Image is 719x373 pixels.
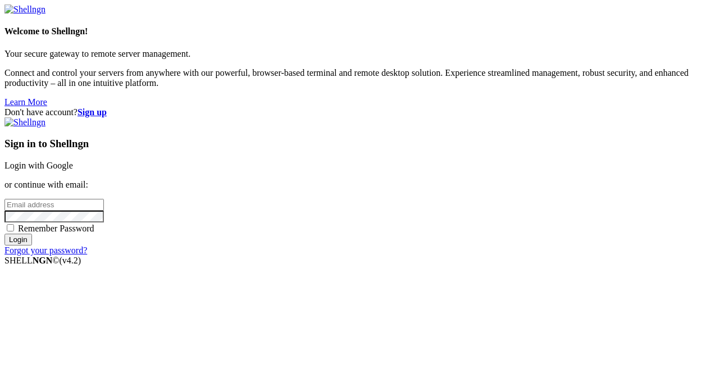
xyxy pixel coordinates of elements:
input: Email address [4,199,104,211]
b: NGN [33,256,53,265]
span: Remember Password [18,224,94,233]
h3: Sign in to Shellngn [4,138,715,150]
h4: Welcome to Shellngn! [4,26,715,37]
span: 4.2.0 [60,256,81,265]
a: Learn More [4,97,47,107]
span: SHELL © [4,256,81,265]
a: Login with Google [4,161,73,170]
a: Forgot your password? [4,245,87,255]
a: Sign up [78,107,107,117]
p: or continue with email: [4,180,715,190]
input: Remember Password [7,224,14,231]
p: Your secure gateway to remote server management. [4,49,715,59]
img: Shellngn [4,117,45,128]
input: Login [4,234,32,245]
p: Connect and control your servers from anywhere with our powerful, browser-based terminal and remo... [4,68,715,88]
div: Don't have account? [4,107,715,117]
img: Shellngn [4,4,45,15]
